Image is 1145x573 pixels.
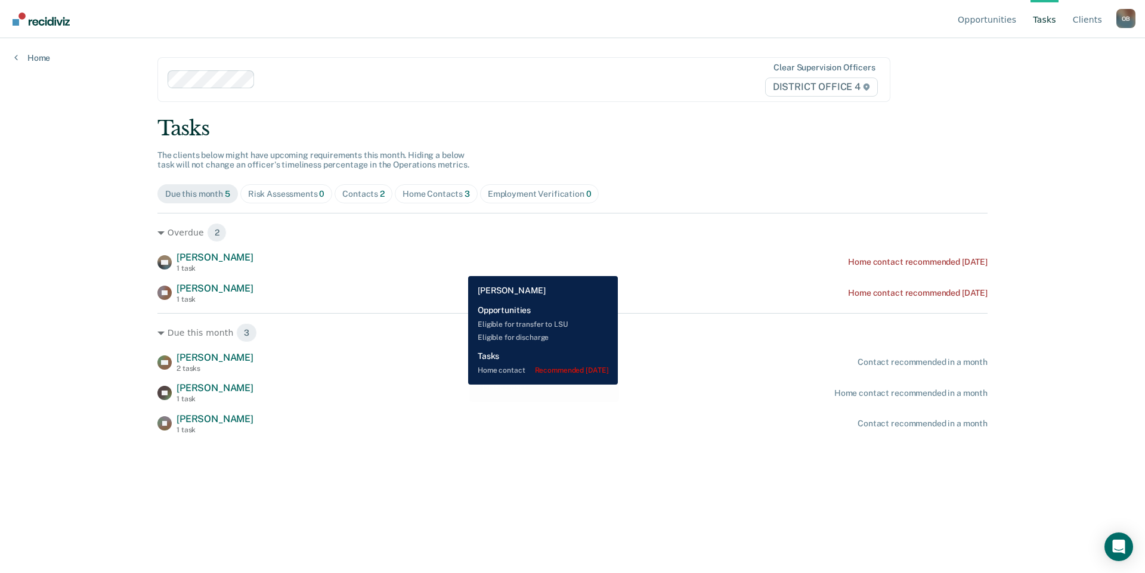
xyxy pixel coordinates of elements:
div: Contact recommended in a month [858,419,988,429]
div: O B [1116,9,1135,28]
div: Home Contacts [403,189,470,199]
span: 3 [236,323,257,342]
a: Home [14,52,50,63]
div: 1 task [177,295,253,303]
span: [PERSON_NAME] [177,283,253,294]
span: [PERSON_NAME] [177,413,253,425]
div: Clear supervision officers [773,63,875,73]
span: 3 [465,189,470,199]
button: Profile dropdown button [1116,9,1135,28]
div: Contact recommended in a month [858,357,988,367]
span: 2 [207,223,227,242]
div: Home contact recommended [DATE] [848,257,988,267]
div: Home contact recommended in a month [834,388,988,398]
div: 1 task [177,426,253,434]
span: DISTRICT OFFICE 4 [765,78,878,97]
img: Recidiviz [13,13,70,26]
div: 2 tasks [177,364,253,373]
span: [PERSON_NAME] [177,252,253,263]
span: 2 [380,189,385,199]
div: Due this month [165,189,230,199]
div: Employment Verification [488,189,592,199]
span: The clients below might have upcoming requirements this month. Hiding a below task will not chang... [157,150,469,170]
span: 0 [319,189,324,199]
span: 5 [225,189,230,199]
div: Risk Assessments [248,189,325,199]
div: Open Intercom Messenger [1104,532,1133,561]
span: [PERSON_NAME] [177,352,253,363]
div: Tasks [157,116,988,141]
div: 1 task [177,395,253,403]
span: 0 [586,189,592,199]
div: Contacts [342,189,385,199]
div: 1 task [177,264,253,272]
div: Due this month 3 [157,323,988,342]
span: [PERSON_NAME] [177,382,253,394]
div: Overdue 2 [157,223,988,242]
div: Home contact recommended [DATE] [848,288,988,298]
